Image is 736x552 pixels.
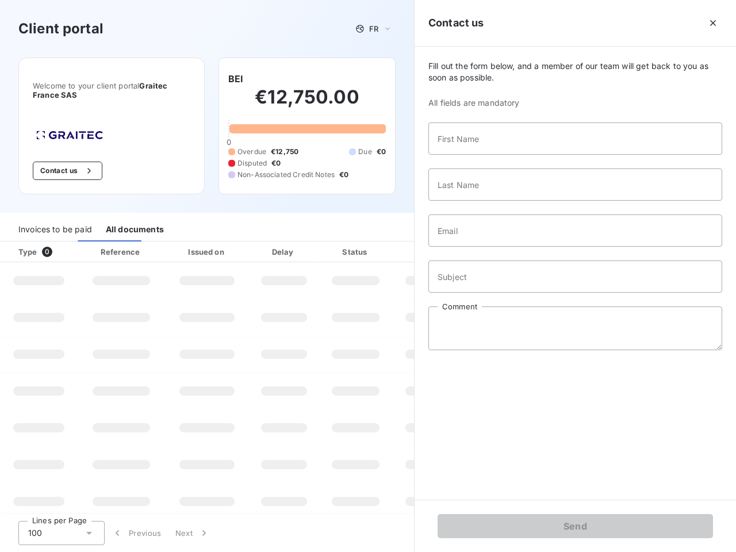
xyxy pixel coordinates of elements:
[321,246,390,258] div: Status
[228,72,243,86] h6: BEI
[394,246,468,258] div: Amount
[33,81,190,99] span: Welcome to your client portal
[339,170,348,180] span: €0
[237,147,266,157] span: Overdue
[428,60,722,83] span: Fill out the form below, and a member of our team will get back to you as soon as possible.
[11,246,75,258] div: Type
[438,514,713,538] button: Send
[428,15,484,31] h5: Contact us
[377,147,386,157] span: €0
[33,162,102,180] button: Contact us
[428,260,722,293] input: placeholder
[428,168,722,201] input: placeholder
[18,18,103,39] h3: Client portal
[358,147,371,157] span: Due
[168,521,217,545] button: Next
[101,247,140,256] div: Reference
[237,158,267,168] span: Disputed
[428,214,722,247] input: placeholder
[237,170,335,180] span: Non-Associated Credit Notes
[28,527,42,539] span: 100
[228,86,386,120] h2: €12,750.00
[227,137,231,147] span: 0
[105,521,168,545] button: Previous
[369,24,378,33] span: FR
[167,246,247,258] div: Issued on
[428,97,722,109] span: All fields are mandatory
[106,217,164,241] div: All documents
[33,81,167,99] span: Graitec France SAS
[33,127,106,143] img: Company logo
[271,147,298,157] span: €12,750
[428,122,722,155] input: placeholder
[271,158,281,168] span: €0
[42,247,52,257] span: 0
[18,217,92,241] div: Invoices to be paid
[251,246,317,258] div: Delay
